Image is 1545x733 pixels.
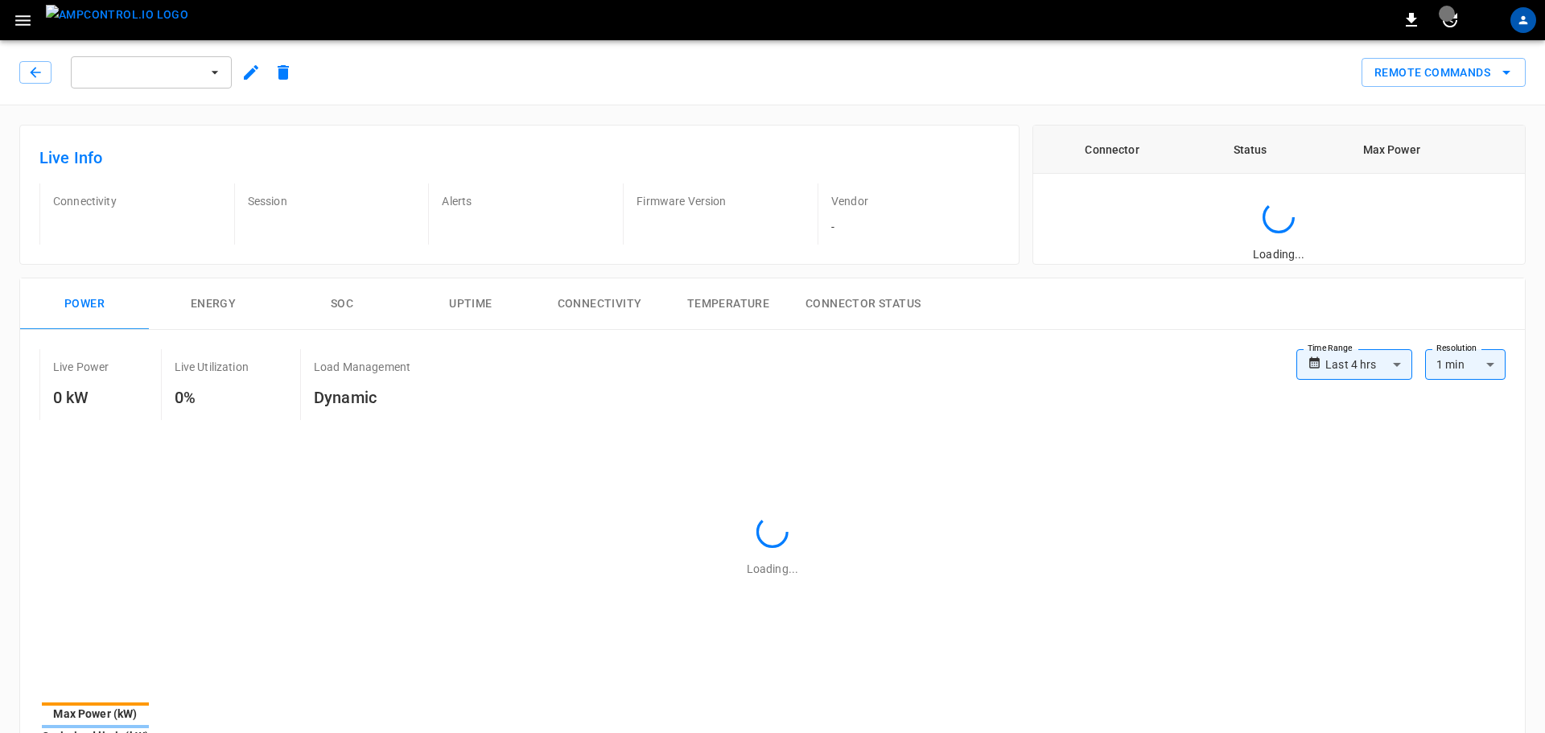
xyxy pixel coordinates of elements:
[53,359,109,375] p: Live Power
[1033,126,1192,174] th: Connector
[278,278,406,330] button: SOC
[831,193,999,209] p: Vendor
[442,193,610,209] p: Alerts
[1253,248,1304,261] span: Loading...
[793,278,933,330] button: Connector Status
[248,193,416,209] p: Session
[406,278,535,330] button: Uptime
[149,278,278,330] button: Energy
[1437,7,1463,33] button: set refresh interval
[46,5,188,25] img: ampcontrol.io logo
[1309,126,1474,174] th: Max Power
[1362,58,1526,88] button: Remote Commands
[314,385,410,410] h6: Dynamic
[1436,342,1477,355] label: Resolution
[1191,126,1308,174] th: Status
[664,278,793,330] button: Temperature
[1425,349,1506,380] div: 1 min
[53,385,109,410] h6: 0 kW
[42,706,149,722] div: Max Power (kW)
[1033,126,1525,174] table: connector table
[1510,7,1536,33] div: profile-icon
[831,219,999,235] p: -
[535,278,664,330] button: Connectivity
[747,562,798,575] span: Loading...
[1362,58,1526,88] div: remote commands options
[1308,342,1353,355] label: Time Range
[53,193,221,209] p: Connectivity
[175,359,249,375] p: Live Utilization
[20,278,149,330] button: Power
[314,359,410,375] p: Load Management
[1325,349,1412,380] div: Last 4 hrs
[39,145,999,171] h6: Live Info
[175,385,249,410] h6: 0%
[637,193,805,209] p: Firmware Version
